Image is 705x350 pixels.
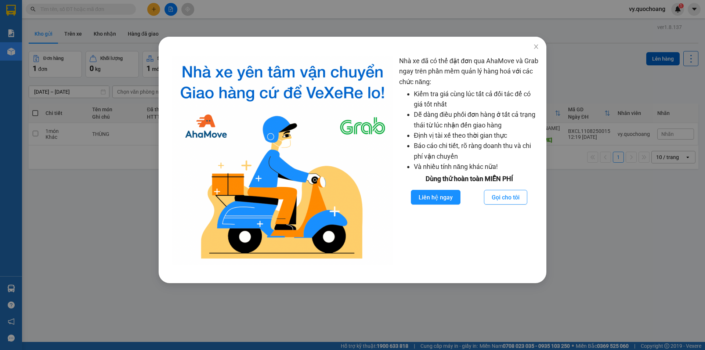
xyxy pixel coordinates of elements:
li: Định vị tài xế theo thời gian thực [414,130,539,141]
img: logo [172,56,393,265]
li: Báo cáo chi tiết, rõ ràng doanh thu và chi phí vận chuyển [414,141,539,162]
li: Kiểm tra giá cùng lúc tất cả đối tác để có giá tốt nhất [414,89,539,110]
li: Dễ dàng điều phối đơn hàng ở tất cả trạng thái từ lúc nhận đến giao hàng [414,109,539,130]
div: Dùng thử hoàn toàn MIỄN PHÍ [399,174,539,184]
span: Gọi cho tôi [492,193,520,202]
button: Close [526,37,546,57]
span: close [533,44,539,50]
li: Và nhiều tính năng khác nữa! [414,162,539,172]
span: Liên hệ ngay [419,193,453,202]
button: Gọi cho tôi [484,190,527,205]
button: Liên hệ ngay [411,190,460,205]
div: Nhà xe đã có thể đặt đơn qua AhaMove và Grab ngay trên phần mềm quản lý hàng hoá với các chức năng: [399,56,539,265]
